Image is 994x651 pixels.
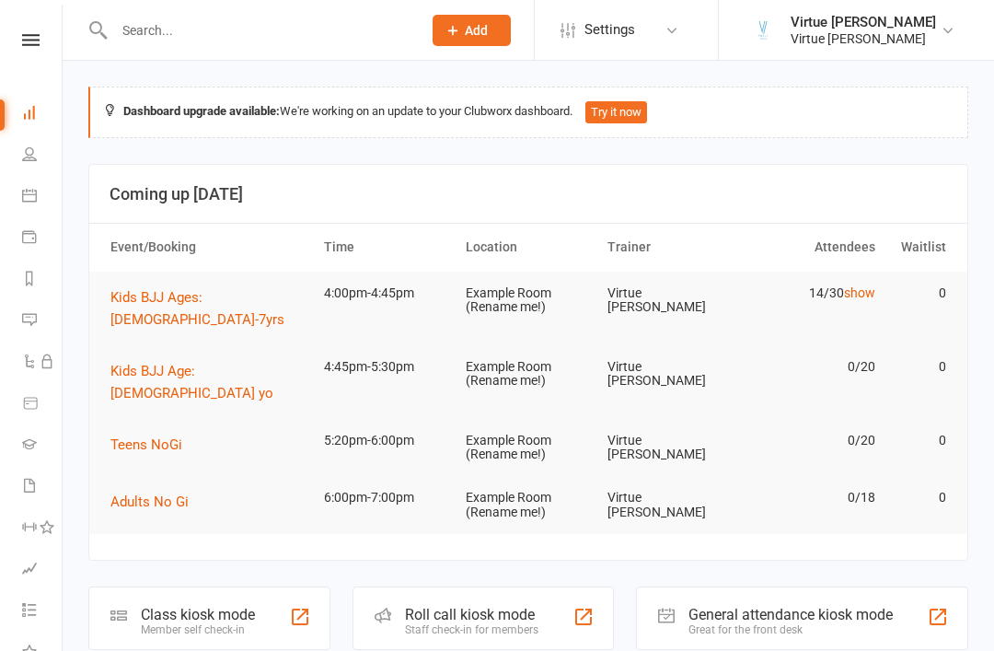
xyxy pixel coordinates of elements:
td: 6:00pm-7:00pm [316,476,457,519]
a: show [844,285,875,300]
td: Example Room (Rename me!) [457,419,599,477]
a: Assessments [22,550,64,591]
button: Try it now [585,101,647,123]
td: Example Room (Rename me!) [457,476,599,534]
button: Kids BJJ Age: [DEMOGRAPHIC_DATA] yo [110,360,307,404]
span: Adults No Gi [110,494,189,510]
a: Product Sales [22,384,64,425]
th: Time [316,224,457,271]
td: 0/18 [741,476,883,519]
div: Member self check-in [141,623,255,636]
a: Calendar [22,177,64,218]
td: 0 [884,272,954,315]
button: Adults No Gi [110,491,202,513]
td: 4:00pm-4:45pm [316,272,457,315]
td: Example Room (Rename me!) [457,272,599,330]
td: Virtue [PERSON_NAME] [599,476,741,534]
td: Example Room (Rename me!) [457,345,599,403]
th: Attendees [741,224,883,271]
span: Teens NoGi [110,436,182,453]
h3: Coming up [DATE] [110,185,947,203]
th: Event/Booking [102,224,316,271]
span: Kids BJJ Age: [DEMOGRAPHIC_DATA] yo [110,363,273,401]
th: Trainer [599,224,741,271]
input: Search... [109,17,409,43]
div: General attendance kiosk mode [688,606,893,623]
a: Payments [22,218,64,260]
button: Add [433,15,511,46]
a: Dashboard [22,94,64,135]
th: Waitlist [884,224,954,271]
a: People [22,135,64,177]
div: Roll call kiosk mode [405,606,538,623]
span: Settings [584,9,635,51]
div: Virtue [PERSON_NAME] [791,30,936,47]
button: Teens NoGi [110,434,195,456]
strong: Dashboard upgrade available: [123,104,280,118]
button: Kids BJJ Ages: [DEMOGRAPHIC_DATA]-7yrs [110,286,307,331]
div: Virtue [PERSON_NAME] [791,14,936,30]
td: 0/20 [741,419,883,462]
td: Virtue [PERSON_NAME] [599,345,741,403]
td: 5:20pm-6:00pm [316,419,457,462]
td: 0/20 [741,345,883,389]
td: 14/30 [741,272,883,315]
td: 0 [884,345,954,389]
div: We're working on an update to your Clubworx dashboard. [88,87,968,138]
div: Class kiosk mode [141,606,255,623]
div: Great for the front desk [688,623,893,636]
span: Kids BJJ Ages: [DEMOGRAPHIC_DATA]-7yrs [110,289,284,328]
td: 4:45pm-5:30pm [316,345,457,389]
th: Location [457,224,599,271]
td: Virtue [PERSON_NAME] [599,419,741,477]
span: Add [465,23,488,38]
td: 0 [884,476,954,519]
a: Reports [22,260,64,301]
div: Staff check-in for members [405,623,538,636]
td: Virtue [PERSON_NAME] [599,272,741,330]
td: 0 [884,419,954,462]
img: thumb_image1658196043.png [745,12,781,49]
